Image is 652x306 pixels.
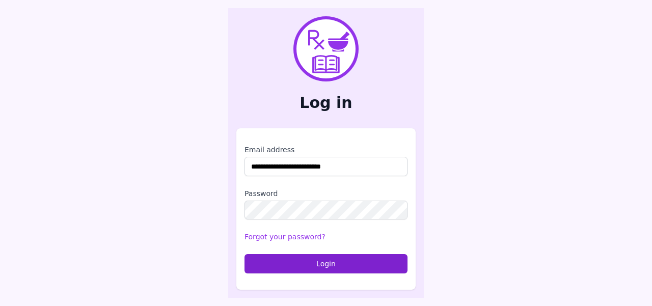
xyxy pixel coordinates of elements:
h2: Log in [236,94,416,112]
a: Forgot your password? [244,233,325,241]
img: PharmXellence Logo [293,16,359,81]
label: Password [244,188,407,199]
label: Email address [244,145,407,155]
button: Login [244,254,407,273]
